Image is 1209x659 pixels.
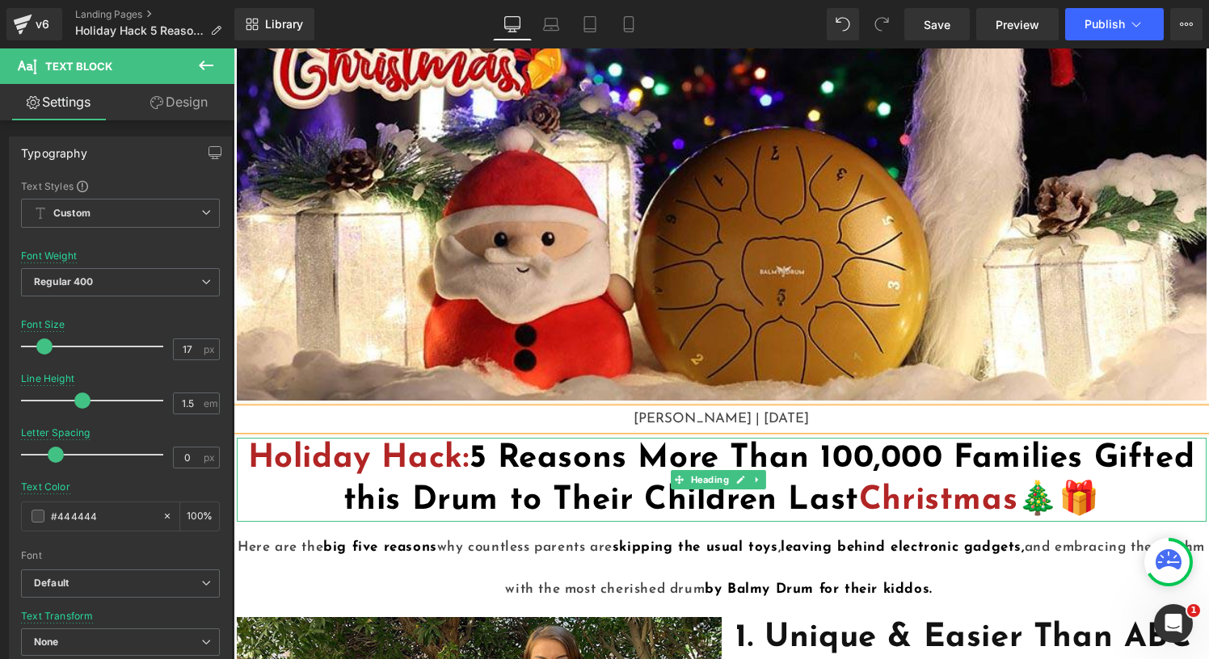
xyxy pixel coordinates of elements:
a: v6 [6,8,62,40]
span: px [204,344,217,355]
div: Text Transform [21,611,94,622]
span: 5 Reasons More Than 100,000 Families Gifted this Drum to Their Children Last [110,394,962,468]
span: Preview [996,16,1039,33]
div: Typography [21,137,87,160]
span: Publish [1085,18,1125,31]
button: Redo [866,8,898,40]
button: More [1170,8,1203,40]
div: Font Weight [21,250,77,262]
div: Font Size [21,319,65,330]
a: Desktop [493,8,532,40]
div: Line Height [21,373,74,384]
span: why countless parents are [204,492,379,506]
b: Regular 400 [34,275,94,288]
a: Landing Pages [75,8,234,21]
div: Text Color [21,481,70,493]
span: Here are the [4,492,90,506]
b: None [34,636,59,648]
span: Heading [453,422,498,441]
span: Holiday Hack 5 Reasons [75,24,204,37]
i: Default [34,577,69,590]
iframe: Intercom live chat [1154,604,1193,643]
a: Mobile [609,8,648,40]
span: Christmas [626,436,784,468]
span: em [204,398,217,409]
div: Font [21,550,220,561]
span: Text Block [45,60,112,73]
span: px [204,452,217,463]
a: Expand / Collapse [516,422,533,441]
div: % [180,502,219,531]
input: Color [51,507,154,525]
span: Holiday Hack: [15,394,236,426]
a: New Library [234,8,314,40]
span: skipping the usual toys [379,492,545,506]
span: big five reasons [90,492,204,506]
span: , [545,492,548,506]
span: and embracing the rhythm with the most cherished drum [272,492,971,548]
a: Laptop [532,8,571,40]
p: [PERSON_NAME] | [DATE] [3,360,973,381]
div: Text Styles [21,179,220,192]
a: Tablet [571,8,609,40]
button: Undo [827,8,859,40]
a: Design [120,84,238,120]
a: Preview [976,8,1059,40]
div: v6 [32,14,53,35]
span: Save [924,16,950,33]
span: 1 [1187,604,1200,617]
span: by Balmy Drum for their kiddos. [471,534,699,548]
span: 1. Unique & Easier Than ABC [502,573,958,606]
span: 🎄🎁 [15,394,962,468]
span: Library [265,17,303,31]
button: Publish [1065,8,1164,40]
div: Letter Spacing [21,427,91,439]
b: Custom [53,207,91,220]
span: leaving behind electronic gadgets, [547,492,790,506]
